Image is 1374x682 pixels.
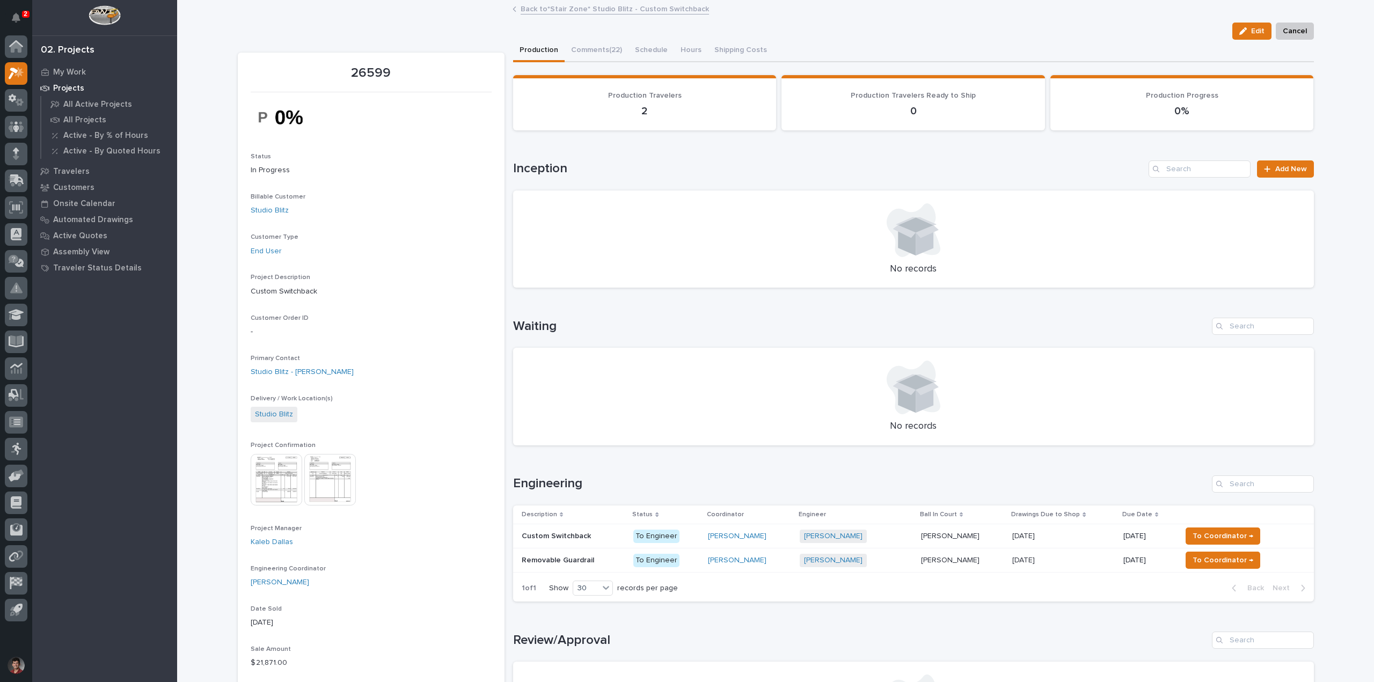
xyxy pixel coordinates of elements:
a: My Work [32,64,177,80]
a: [PERSON_NAME] [708,556,766,565]
input: Search [1212,475,1314,493]
p: Drawings Due to Shop [1011,509,1080,520]
a: Travelers [32,163,177,179]
span: To Coordinator → [1193,554,1253,567]
input: Search [1212,318,1314,335]
div: Notifications2 [13,13,27,30]
p: Traveler Status Details [53,263,142,273]
button: Notifications [5,6,27,29]
a: [PERSON_NAME] [251,577,309,588]
span: Project Confirmation [251,442,316,449]
p: [PERSON_NAME] [921,554,982,565]
button: Hours [674,40,708,62]
p: 1 of 1 [513,575,545,602]
span: To Coordinator → [1193,530,1253,542]
p: - [251,326,492,338]
p: [DATE] [1012,530,1037,541]
h1: Review/Approval [513,633,1208,648]
button: Cancel [1276,23,1314,40]
a: [PERSON_NAME] [804,532,863,541]
h1: Engineering [513,476,1208,492]
img: rbcMel_mf7CIJ2fk66s9teNiz4j72XI2KgHiuGeI23c [251,99,331,136]
a: Assembly View [32,244,177,260]
a: Projects [32,80,177,96]
p: Projects [53,84,84,93]
a: End User [251,246,282,257]
a: Active - By % of Hours [41,128,177,143]
span: Sale Amount [251,646,291,652]
a: Kaleb Dallas [251,537,293,548]
a: Automated Drawings [32,211,177,228]
p: Customers [53,183,94,193]
p: 2 [526,105,764,118]
span: Add New [1275,165,1307,173]
h1: Waiting [513,319,1208,334]
a: Studio Blitz - [PERSON_NAME] [251,366,354,378]
p: Ball In Court [920,509,957,520]
a: Onsite Calendar [32,195,177,211]
button: To Coordinator → [1186,552,1260,569]
a: [PERSON_NAME] [804,556,863,565]
p: Status [632,509,653,520]
a: Add New [1257,160,1313,178]
tr: Custom SwitchbackCustom Switchback To Engineer[PERSON_NAME] [PERSON_NAME] [PERSON_NAME][PERSON_NA... [513,524,1314,548]
p: 0 [794,105,1032,118]
p: Engineer [799,509,826,520]
a: Studio Blitz [251,205,289,216]
button: Back [1223,583,1268,593]
p: 26599 [251,65,492,81]
input: Search [1149,160,1251,178]
a: Active Quotes [32,228,177,244]
p: [DATE] [1012,554,1037,565]
p: $ 21,871.00 [251,657,492,669]
a: Customers [32,179,177,195]
tr: Removable GuardrailRemovable Guardrail To Engineer[PERSON_NAME] [PERSON_NAME] [PERSON_NAME][PERSO... [513,548,1314,573]
h1: Inception [513,161,1145,177]
p: Removable Guardrail [522,554,596,565]
a: Studio Blitz [255,409,293,420]
p: [PERSON_NAME] [921,530,982,541]
div: 02. Projects [41,45,94,56]
a: Back to*Stair Zone* Studio Blitz - Custom Switchback [521,2,709,14]
span: Back [1241,583,1264,593]
span: Project Description [251,274,310,281]
p: [DATE] [1123,532,1173,541]
button: To Coordinator → [1186,527,1260,545]
p: Onsite Calendar [53,199,115,209]
p: Due Date [1122,509,1152,520]
span: Production Travelers [608,92,682,99]
button: Schedule [628,40,674,62]
button: Next [1268,583,1314,593]
p: Active - By Quoted Hours [63,146,160,156]
p: Custom Switchback [522,530,593,541]
p: Coordinator [707,509,744,520]
p: records per page [617,584,678,593]
p: Active Quotes [53,231,107,241]
span: Production Travelers Ready to Ship [851,92,976,99]
button: Production [513,40,565,62]
span: Billable Customer [251,194,305,200]
span: Next [1273,583,1296,593]
p: All Projects [63,115,106,125]
span: Engineering Coordinator [251,566,326,572]
span: Customer Type [251,234,298,240]
img: Workspace Logo [89,5,120,25]
p: My Work [53,68,86,77]
p: [DATE] [1123,556,1173,565]
span: Production Progress [1146,92,1218,99]
span: Primary Contact [251,355,300,362]
input: Search [1212,632,1314,649]
span: Edit [1251,26,1265,36]
p: No records [526,263,1301,275]
p: Automated Drawings [53,215,133,225]
span: Project Manager [251,525,302,532]
span: Status [251,153,271,160]
span: Delivery / Work Location(s) [251,395,333,402]
span: Date Sold [251,606,282,612]
button: Comments (22) [565,40,628,62]
div: To Engineer [633,530,679,543]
